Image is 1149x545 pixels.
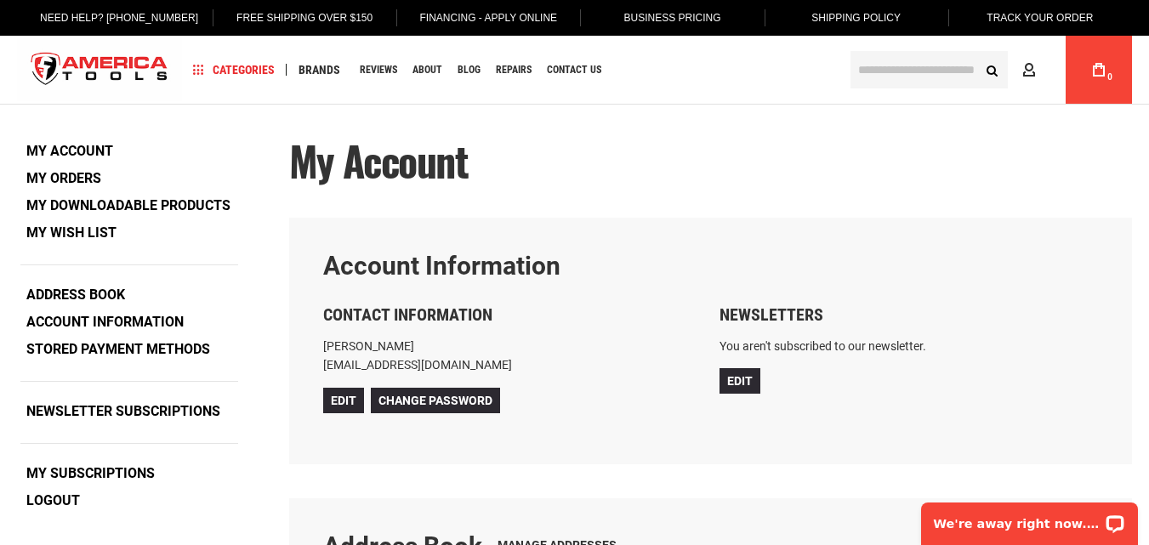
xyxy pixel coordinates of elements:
[352,59,405,82] a: Reviews
[910,491,1149,545] iframe: LiveChat chat widget
[20,166,107,191] a: My Orders
[405,59,450,82] a: About
[193,64,275,76] span: Categories
[412,65,442,75] span: About
[727,374,753,388] span: Edit
[20,220,122,246] a: My Wish List
[450,59,488,82] a: Blog
[458,65,481,75] span: Blog
[20,399,226,424] a: Newsletter Subscriptions
[331,394,356,407] span: Edit
[17,38,182,102] a: store logo
[488,59,539,82] a: Repairs
[291,59,348,82] a: Brands
[20,309,190,335] a: Account Information
[20,139,119,164] strong: My Account
[20,488,86,514] a: Logout
[323,304,492,325] span: Contact Information
[20,461,161,486] a: My Subscriptions
[299,64,340,76] span: Brands
[371,388,500,413] a: Change Password
[976,54,1008,86] button: Search
[720,368,760,394] a: Edit
[20,282,131,308] a: Address Book
[1107,72,1112,82] span: 0
[323,251,560,281] strong: Account Information
[323,337,702,375] p: [PERSON_NAME] [EMAIL_ADDRESS][DOMAIN_NAME]
[20,193,236,219] a: My Downloadable Products
[547,65,601,75] span: Contact Us
[496,65,532,75] span: Repairs
[539,59,609,82] a: Contact Us
[289,130,469,190] span: My Account
[720,337,1098,355] p: You aren't subscribed to our newsletter.
[360,65,397,75] span: Reviews
[185,59,282,82] a: Categories
[20,337,216,362] a: Stored Payment Methods
[17,38,182,102] img: America Tools
[811,12,901,24] span: Shipping Policy
[720,304,823,325] span: Newsletters
[1083,36,1115,104] a: 0
[323,388,364,413] a: Edit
